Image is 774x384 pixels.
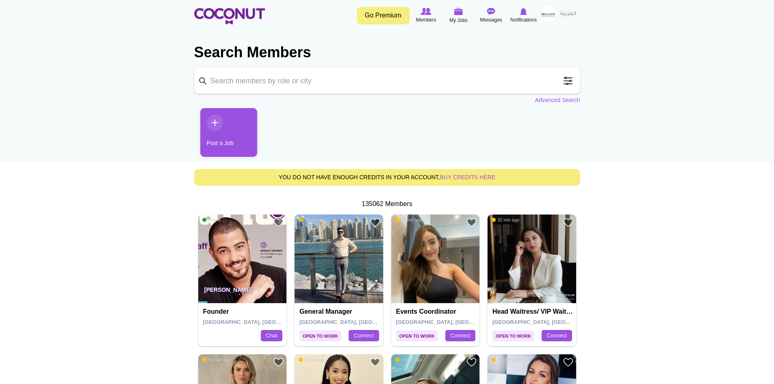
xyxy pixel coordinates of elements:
[273,357,284,367] a: Add to Favourites
[535,96,580,104] a: Advanced Search
[198,280,287,303] p: [PERSON_NAME]
[542,330,572,341] a: Connect
[480,16,502,24] span: Messages
[357,7,410,24] a: Go Premium
[396,319,512,325] span: [GEOGRAPHIC_DATA], [GEOGRAPHIC_DATA]
[416,16,436,24] span: Members
[194,200,580,209] div: 135062 Members
[510,16,537,24] span: Notifications
[507,6,540,25] a: Notifications Notifications
[492,308,573,315] h4: Head Waitress/ VIP Waitress/ Waitress
[194,108,251,163] li: 1 / 1
[454,8,463,15] img: My Jobs
[445,330,475,341] a: Connect
[556,6,580,22] a: العربية
[202,217,221,223] span: Online
[349,330,379,341] a: Connect
[440,174,496,180] a: buy credits here
[442,6,475,25] a: My Jobs My Jobs
[261,330,282,341] a: Chat
[492,217,519,223] span: 32 min ago
[492,357,519,362] span: 10 min ago
[475,6,507,25] a: Messages Messages
[466,357,477,367] a: Add to Favourites
[370,217,380,228] a: Add to Favourites
[492,319,608,325] span: [GEOGRAPHIC_DATA], [GEOGRAPHIC_DATA]
[492,330,534,341] span: Open to Work
[202,357,230,362] span: 50 min ago
[203,308,284,315] h4: Founder
[520,8,527,15] img: Notifications
[273,217,284,228] a: Add to Favourites
[299,357,326,362] span: 1 hour ago
[396,330,438,341] span: Open to Work
[449,16,468,24] span: My Jobs
[194,43,580,62] h2: Search Members
[203,319,319,325] span: [GEOGRAPHIC_DATA], [GEOGRAPHIC_DATA]
[563,357,573,367] a: Add to Favourites
[396,308,477,315] h4: Events Coordinator
[194,8,265,24] img: Home
[299,308,380,315] h4: General Manager
[200,108,257,157] a: Post a Job
[299,217,326,223] span: 14 min ago
[299,330,341,341] span: Open to Work
[395,217,423,223] span: 33 min ago
[410,6,442,25] a: Browse Members Members
[487,8,495,15] img: Messages
[563,217,573,228] a: Add to Favourites
[299,319,415,325] span: [GEOGRAPHIC_DATA], [GEOGRAPHIC_DATA]
[194,68,580,94] input: Search members by role or city
[370,357,380,367] a: Add to Favourites
[466,217,477,228] a: Add to Favourites
[421,8,431,15] img: Browse Members
[201,174,574,180] h5: You do not have enough credits in your account,
[395,357,423,362] span: 1 hour ago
